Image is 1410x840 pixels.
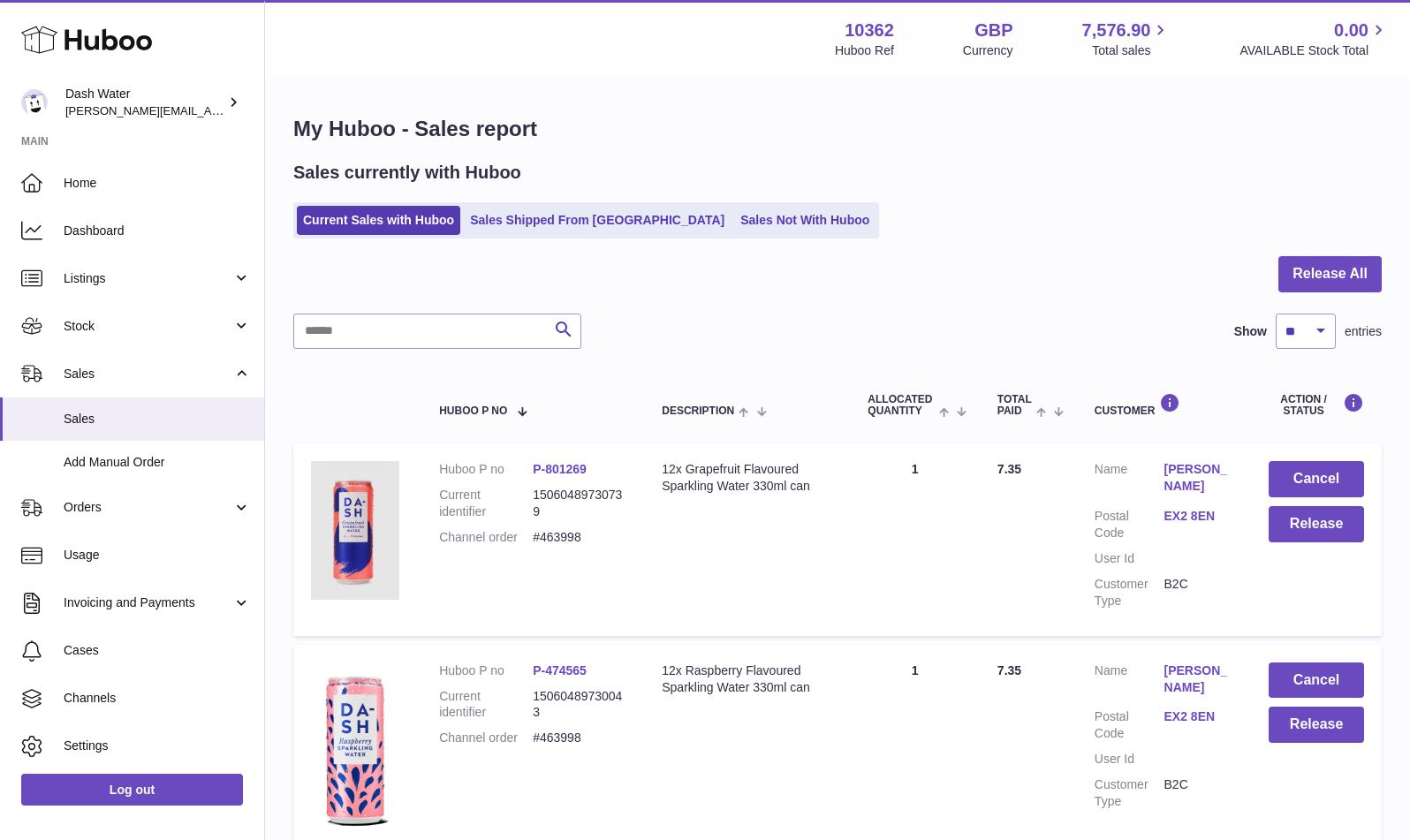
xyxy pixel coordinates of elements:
span: 0.00 [1334,19,1368,42]
dt: User Id [1095,751,1164,768]
span: 7,576.90 [1082,19,1151,42]
dt: Current identifier [439,688,533,722]
strong: 10362 [845,19,894,42]
button: Cancel [1269,461,1364,497]
span: Add Manual Order [64,454,251,471]
span: 7.35 [997,462,1021,476]
img: james@dash-water.com [21,89,48,116]
span: Usage [64,547,251,564]
span: Total sales [1092,42,1171,59]
span: Home [64,175,251,192]
dt: Channel order [439,730,533,746]
span: Listings [64,270,232,287]
div: Action / Status [1269,393,1364,417]
dt: Customer Type [1095,776,1164,810]
a: Current Sales with Huboo [297,206,460,235]
a: [PERSON_NAME] [1164,662,1234,696]
a: P-474565 [533,663,587,677]
div: Currency [963,42,1013,59]
button: Cancel [1269,662,1364,699]
span: Settings [64,738,251,754]
label: Show [1234,323,1267,340]
span: ALLOCATED Quantity [868,394,934,417]
span: Sales [64,366,232,382]
a: P-801269 [533,462,587,476]
dd: B2C [1164,576,1234,609]
span: Total paid [997,394,1032,417]
span: Stock [64,318,232,335]
h2: Sales currently with Huboo [293,161,521,185]
dt: Current identifier [439,487,533,520]
a: Log out [21,774,243,806]
strong: GBP [974,19,1012,42]
button: Release All [1278,256,1382,292]
a: 7,576.90 Total sales [1082,19,1171,59]
a: EX2 8EN [1164,708,1234,725]
dt: Name [1095,662,1164,700]
div: Customer [1095,393,1233,417]
div: Huboo Ref [835,42,894,59]
span: Huboo P no [439,405,507,417]
span: entries [1345,323,1382,340]
dt: Postal Code [1095,508,1164,541]
dd: B2C [1164,776,1234,810]
a: 0.00 AVAILABLE Stock Total [1239,19,1389,59]
div: Dash Water [65,86,224,119]
dd: 15060489730043 [533,688,626,722]
a: EX2 8EN [1164,508,1234,525]
span: Invoicing and Payments [64,594,232,611]
a: [PERSON_NAME] [1164,461,1234,495]
span: Cases [64,642,251,659]
span: AVAILABLE Stock Total [1239,42,1389,59]
dt: Postal Code [1095,708,1164,742]
h1: My Huboo - Sales report [293,115,1382,143]
span: Dashboard [64,223,251,239]
button: Release [1269,707,1364,743]
div: 12x Raspberry Flavoured Sparkling Water 330ml can [662,662,832,696]
dt: Customer Type [1095,576,1164,609]
span: Description [662,405,734,417]
span: Sales [64,411,251,428]
span: Orders [64,499,232,516]
dt: Channel order [439,529,533,546]
dd: 15060489730739 [533,487,626,520]
span: [PERSON_NAME][EMAIL_ADDRESS][DOMAIN_NAME] [65,103,354,117]
span: 7.35 [997,663,1021,677]
dt: User Id [1095,550,1164,567]
img: 103621724231836.png [311,461,399,600]
td: 1 [850,443,979,635]
a: Sales Not With Huboo [734,206,876,235]
div: 12x Grapefruit Flavoured Sparkling Water 330ml can [662,461,832,495]
dt: Name [1095,461,1164,499]
dt: Huboo P no [439,461,533,478]
a: Sales Shipped From [GEOGRAPHIC_DATA] [464,206,731,235]
button: Release [1269,506,1364,542]
dd: #463998 [533,529,626,546]
span: Channels [64,690,251,707]
img: 103621706197785.png [311,662,399,839]
dd: #463998 [533,730,626,746]
dt: Huboo P no [439,662,533,679]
